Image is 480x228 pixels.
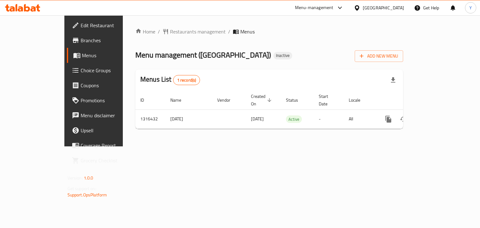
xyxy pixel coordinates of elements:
a: Support.OpsPlatform [67,191,107,199]
span: Get support on: [67,185,96,193]
span: Coupons [81,82,140,89]
a: Coupons [67,78,145,93]
span: Restaurants management [170,28,226,35]
a: Edit Restaurant [67,18,145,33]
div: [GEOGRAPHIC_DATA] [363,4,404,11]
span: Coverage Report [81,142,140,149]
a: Branches [67,33,145,48]
span: Start Date [319,93,336,108]
td: [DATE] [165,109,212,129]
td: - [314,109,344,129]
a: Menus [67,48,145,63]
span: Branches [81,37,140,44]
h2: Menus List [140,75,200,85]
span: Y [469,4,472,11]
a: Home [135,28,155,35]
span: Upsell [81,127,140,134]
span: Locale [349,96,368,104]
span: Vendor [217,96,238,104]
div: Active [286,115,302,123]
nav: breadcrumb [135,28,403,35]
span: Menu disclaimer [81,112,140,119]
li: / [158,28,160,35]
span: Grocery Checklist [81,157,140,164]
th: Actions [376,91,446,110]
span: Menu management ( [GEOGRAPHIC_DATA] ) [135,48,271,62]
div: Menu-management [295,4,333,12]
a: Upsell [67,123,145,138]
td: All [344,109,376,129]
div: Export file [386,73,401,88]
table: enhanced table [135,91,446,129]
a: Restaurants management [162,28,226,35]
span: Promotions [81,97,140,104]
span: Name [170,96,189,104]
span: Edit Restaurant [81,22,140,29]
span: 1.0.0 [84,174,93,182]
button: more [381,112,396,127]
span: Add New Menu [360,52,398,60]
a: Grocery Checklist [67,153,145,168]
span: Status [286,96,306,104]
span: ID [140,96,152,104]
span: Active [286,116,302,123]
span: Menus [240,28,255,35]
span: Version: [67,174,83,182]
span: Choice Groups [81,67,140,74]
a: Choice Groups [67,63,145,78]
a: Coverage Report [67,138,145,153]
li: / [228,28,230,35]
a: Menu disclaimer [67,108,145,123]
span: Menus [82,52,140,59]
a: Promotions [67,93,145,108]
button: Change Status [396,112,411,127]
div: Inactive [273,52,292,59]
span: 1 record(s) [173,77,200,83]
span: [DATE] [251,115,264,123]
td: 1316432 [135,109,165,129]
div: Total records count [173,75,200,85]
button: Add New Menu [355,50,403,62]
span: Created On [251,93,273,108]
span: Inactive [273,53,292,58]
